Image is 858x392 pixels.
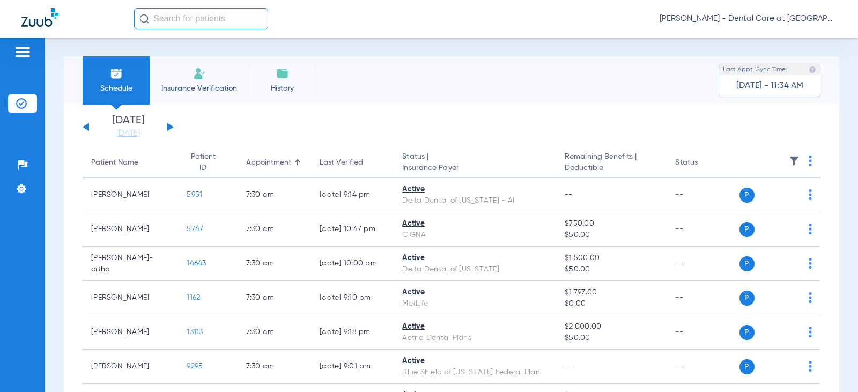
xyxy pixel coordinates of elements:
span: P [739,325,755,340]
div: Delta Dental of [US_STATE] - AI [402,195,548,206]
td: 7:30 AM [238,178,312,212]
img: group-dot-blue.svg [809,156,812,166]
img: group-dot-blue.svg [809,224,812,234]
td: -- [667,247,739,281]
td: [PERSON_NAME] [83,178,178,212]
div: Appointment [246,157,291,168]
div: Active [402,184,548,195]
span: $1,797.00 [565,287,658,298]
div: Last Verified [320,157,385,168]
td: 7:30 AM [238,281,312,315]
span: [PERSON_NAME] - Dental Care at [GEOGRAPHIC_DATA] [660,13,837,24]
span: 14643 [187,260,206,267]
img: group-dot-blue.svg [809,327,812,337]
span: $750.00 [565,218,658,230]
span: Schedule [91,83,142,94]
div: Last Verified [320,157,363,168]
img: group-dot-blue.svg [809,292,812,303]
td: [DATE] 9:18 PM [311,315,394,350]
div: Active [402,321,548,332]
td: [DATE] 9:01 PM [311,350,394,384]
img: History [276,67,289,80]
div: Active [402,356,548,367]
td: -- [667,315,739,350]
td: [PERSON_NAME] [83,350,178,384]
img: hamburger-icon [14,46,31,58]
span: -- [565,363,573,370]
img: last sync help info [809,66,816,73]
span: $2,000.00 [565,321,658,332]
div: Active [402,287,548,298]
div: Patient Name [91,157,138,168]
li: [DATE] [96,115,160,139]
span: P [739,359,755,374]
img: group-dot-blue.svg [809,189,812,200]
td: 7:30 AM [238,247,312,281]
div: Appointment [246,157,303,168]
span: P [739,256,755,271]
td: -- [667,350,739,384]
img: Manual Insurance Verification [193,67,206,80]
img: Schedule [110,67,123,80]
span: $50.00 [565,332,658,344]
div: Aetna Dental Plans [402,332,548,344]
span: Last Appt. Sync Time: [723,64,787,75]
td: [PERSON_NAME] [83,315,178,350]
span: Insurance Verification [158,83,241,94]
span: Insurance Payer [402,162,548,174]
span: Deductible [565,162,658,174]
span: $0.00 [565,298,658,309]
span: $1,500.00 [565,253,658,264]
th: Remaining Benefits | [556,148,667,178]
span: $50.00 [565,264,658,275]
td: 7:30 AM [238,350,312,384]
div: Blue Shield of [US_STATE] Federal Plan [402,367,548,378]
div: Patient ID [187,151,228,174]
td: [PERSON_NAME]-ortho [83,247,178,281]
div: MetLife [402,298,548,309]
td: 7:30 AM [238,212,312,247]
img: group-dot-blue.svg [809,361,812,372]
span: -- [565,191,573,198]
span: P [739,291,755,306]
img: Search Icon [139,14,149,24]
span: P [739,188,755,203]
span: P [739,222,755,237]
div: Delta Dental of [US_STATE] [402,264,548,275]
th: Status [667,148,739,178]
div: Patient ID [187,151,219,174]
span: $50.00 [565,230,658,241]
img: group-dot-blue.svg [809,258,812,269]
td: [DATE] 9:10 PM [311,281,394,315]
a: [DATE] [96,128,160,139]
td: -- [667,178,739,212]
span: 1162 [187,294,200,301]
td: 7:30 AM [238,315,312,350]
div: Active [402,253,548,264]
div: CIGNA [402,230,548,241]
img: Zuub Logo [21,8,58,27]
span: History [257,83,308,94]
span: 5747 [187,225,203,233]
input: Search for patients [134,8,268,29]
div: Active [402,218,548,230]
td: [DATE] 10:47 PM [311,212,394,247]
img: filter.svg [789,156,800,166]
td: -- [667,281,739,315]
td: [DATE] 10:00 PM [311,247,394,281]
td: [PERSON_NAME] [83,281,178,315]
td: [DATE] 9:14 PM [311,178,394,212]
span: 13113 [187,328,203,336]
span: 5951 [187,191,202,198]
th: Status | [394,148,556,178]
span: [DATE] - 11:34 AM [736,80,803,91]
td: -- [667,212,739,247]
span: 9295 [187,363,203,370]
td: [PERSON_NAME] [83,212,178,247]
div: Patient Name [91,157,169,168]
